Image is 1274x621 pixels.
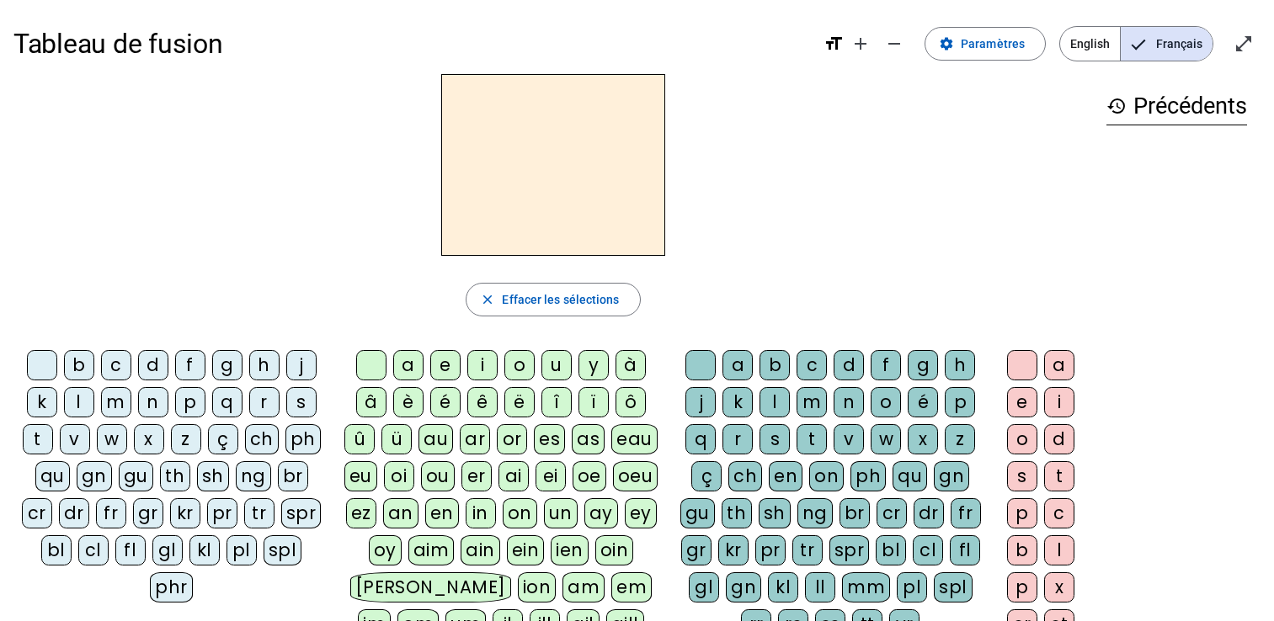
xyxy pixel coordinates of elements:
div: cl [913,535,943,565]
div: ain [461,535,500,565]
div: f [175,350,205,380]
div: gu [680,498,715,528]
div: fr [951,498,981,528]
div: â [356,387,386,417]
div: qu [893,461,927,491]
div: th [722,498,752,528]
div: cr [877,498,907,528]
div: er [461,461,492,491]
div: x [134,424,164,454]
div: c [797,350,827,380]
div: e [430,350,461,380]
div: o [504,350,535,380]
div: gu [119,461,153,491]
div: n [138,387,168,417]
div: k [27,387,57,417]
div: v [834,424,864,454]
mat-icon: history [1106,96,1127,116]
div: on [809,461,844,491]
div: i [467,350,498,380]
div: kl [189,535,220,565]
div: kr [718,535,749,565]
button: Augmenter la taille de la police [844,27,877,61]
div: ou [421,461,455,491]
div: z [171,424,201,454]
div: ai [498,461,529,491]
h1: Tableau de fusion [13,17,810,71]
span: Paramètres [961,34,1025,54]
div: pr [755,535,786,565]
div: qu [35,461,70,491]
div: ï [578,387,609,417]
div: tr [244,498,275,528]
div: kr [170,498,200,528]
div: fr [96,498,126,528]
div: eu [344,461,377,491]
div: l [64,387,94,417]
button: Diminuer la taille de la police [877,27,911,61]
div: em [611,572,652,602]
div: kl [768,572,798,602]
div: x [1044,572,1074,602]
div: pl [897,572,927,602]
div: gr [133,498,163,528]
div: bl [876,535,906,565]
div: gl [152,535,183,565]
div: r [249,387,280,417]
div: ll [805,572,835,602]
div: oe [573,461,606,491]
div: sh [759,498,791,528]
div: ei [536,461,566,491]
div: g [908,350,938,380]
div: ng [236,461,271,491]
div: on [503,498,537,528]
mat-icon: open_in_full [1234,34,1254,54]
div: ch [245,424,279,454]
div: d [138,350,168,380]
div: spr [829,535,870,565]
div: spr [281,498,322,528]
div: gn [77,461,112,491]
div: cl [78,535,109,565]
div: ein [507,535,545,565]
div: p [945,387,975,417]
div: q [685,424,716,454]
mat-icon: remove [884,34,904,54]
div: oy [369,535,402,565]
div: d [1044,424,1074,454]
div: cr [22,498,52,528]
div: l [1044,535,1074,565]
div: spl [934,572,973,602]
div: oin [595,535,634,565]
div: m [797,387,827,417]
div: a [393,350,424,380]
div: gn [934,461,969,491]
div: n [834,387,864,417]
div: sh [197,461,229,491]
div: dr [59,498,89,528]
div: p [1007,572,1037,602]
div: g [212,350,243,380]
div: s [760,424,790,454]
div: d [834,350,864,380]
mat-icon: add [850,34,871,54]
mat-button-toggle-group: Language selection [1059,26,1213,61]
div: û [344,424,375,454]
div: f [871,350,901,380]
div: p [175,387,205,417]
h3: Précédents [1106,88,1247,125]
div: c [101,350,131,380]
div: m [101,387,131,417]
div: x [908,424,938,454]
div: q [212,387,243,417]
span: Français [1121,27,1213,61]
button: Paramètres [925,27,1046,61]
button: Entrer en plein écran [1227,27,1261,61]
div: s [286,387,317,417]
mat-icon: settings [939,36,954,51]
div: un [544,498,578,528]
div: i [1044,387,1074,417]
div: ë [504,387,535,417]
div: mm [842,572,890,602]
div: ph [850,461,886,491]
